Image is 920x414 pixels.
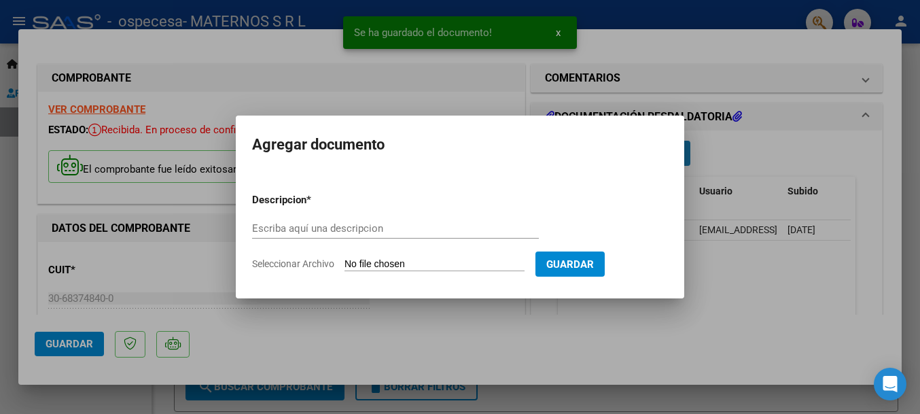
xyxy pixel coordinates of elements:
[874,368,906,400] div: Open Intercom Messenger
[546,258,594,271] span: Guardar
[252,132,668,158] h2: Agregar documento
[535,252,605,277] button: Guardar
[252,192,377,208] p: Descripcion
[252,258,334,269] span: Seleccionar Archivo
